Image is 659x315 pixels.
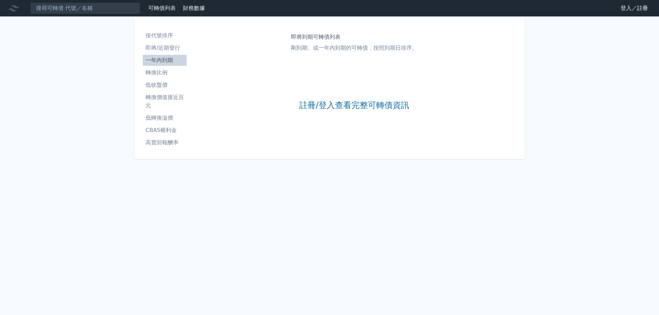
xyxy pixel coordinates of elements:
a: 註冊/登入查看完整可轉債資訊 [299,100,409,111]
a: 低轉換溢價 [143,112,187,123]
a: 登入／註冊 [615,3,654,14]
li: 轉換價值接近百元 [143,93,187,110]
a: 高賣回報酬率 [143,137,187,148]
a: 可轉債列表 [148,5,176,11]
h1: 即將到期可轉債列表 [291,33,417,41]
a: 轉換比例 [143,67,187,78]
li: 一年內到期 [143,56,187,64]
p: 剛到期、或一年內到期的可轉債，按照到期日排序。 [291,44,417,52]
a: 即將/近期發行 [143,43,187,53]
a: 低收盤價 [143,80,187,90]
li: 按代號排序 [143,32,187,40]
a: 轉換價值接近百元 [143,92,187,111]
li: 高賣回報酬率 [143,138,187,147]
input: 搜尋可轉債 代號／名稱 [30,2,140,14]
li: 即將/近期發行 [143,44,187,52]
li: 低收盤價 [143,81,187,89]
li: CBAS權利金 [143,126,187,134]
li: 低轉換溢價 [143,114,187,122]
a: 按代號排序 [143,30,187,41]
li: 轉換比例 [143,69,187,77]
a: 一年內到期 [143,55,187,66]
a: CBAS權利金 [143,125,187,136]
a: 財務數據 [183,5,205,11]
